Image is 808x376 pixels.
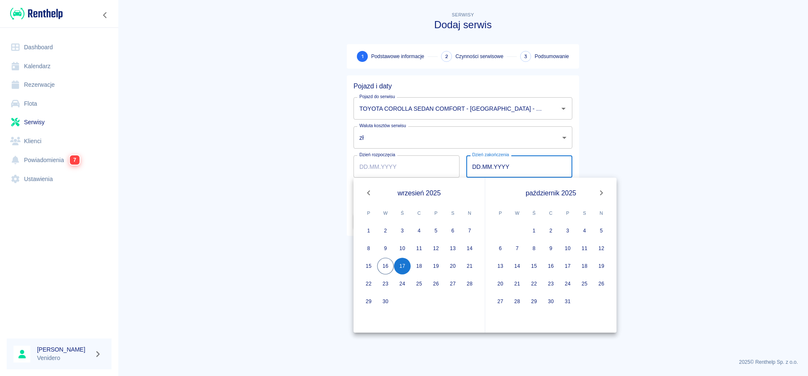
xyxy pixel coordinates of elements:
button: 19 [428,258,444,275]
button: 21 [461,258,478,275]
a: Dashboard [7,38,112,57]
span: poniedziałek [493,205,508,221]
button: 6 [444,222,461,239]
span: czwartek [412,205,427,221]
button: 21 [509,275,526,292]
button: 11 [576,240,593,257]
button: 31 [559,293,576,310]
span: wtorek [510,205,525,221]
button: 25 [411,275,428,292]
button: 29 [360,293,377,310]
button: 7 [509,240,526,257]
span: Podsumowanie [534,53,569,60]
span: październik 2025 [526,188,576,198]
h5: Pojazd i daty [353,82,572,91]
input: DD.MM.YYYY [353,155,460,178]
p: Venidero [37,354,91,363]
button: 30 [542,293,559,310]
button: 9 [542,240,559,257]
a: Powiadomienia7 [7,150,112,170]
button: 23 [377,275,394,292]
a: Serwisy [7,113,112,132]
button: 17 [559,258,576,275]
label: Pojazd do serwisu [359,93,395,100]
button: 23 [542,275,559,292]
button: 16 [377,258,394,275]
button: 2 [542,222,559,239]
button: 16 [542,258,559,275]
input: DD.MM.YYYY [466,155,572,178]
a: Klienci [7,132,112,151]
button: Previous month [360,184,377,201]
button: 27 [492,293,509,310]
button: 2 [377,222,394,239]
button: 28 [509,293,526,310]
h3: Dodaj serwis [347,19,579,31]
button: 28 [461,275,478,292]
button: 15 [526,258,542,275]
span: środa [526,205,542,221]
a: Ustawienia [7,170,112,189]
button: 13 [444,240,461,257]
span: piątek [560,205,575,221]
button: 6 [492,240,509,257]
button: 18 [411,258,428,275]
button: Next month [593,184,610,201]
button: 12 [593,240,610,257]
button: 25 [576,275,593,292]
span: poniedziałek [361,205,376,221]
button: 29 [526,293,542,310]
button: 18 [576,258,593,275]
button: 19 [593,258,610,275]
span: Czynności serwisowe [455,53,503,60]
span: Podstawowe informacje [371,53,424,60]
button: 13 [492,258,509,275]
button: 17 [394,258,411,275]
span: niedziela [462,205,477,221]
span: 2 [445,52,448,61]
a: Renthelp logo [7,7,63,21]
button: 8 [360,240,377,257]
button: 20 [492,275,509,292]
button: 26 [428,275,444,292]
button: 10 [394,240,411,257]
button: 15 [360,258,377,275]
a: Flota [7,94,112,113]
button: 14 [509,258,526,275]
button: 14 [461,240,478,257]
button: 5 [593,222,610,239]
button: 4 [576,222,593,239]
label: Waluta kosztów serwisu [359,123,406,129]
button: 5 [428,222,444,239]
button: 11 [411,240,428,257]
span: wtorek [378,205,393,221]
span: piątek [428,205,444,221]
span: środa [395,205,410,221]
span: sobota [445,205,460,221]
button: 22 [360,275,377,292]
button: Zwiń nawigację [99,10,112,21]
label: Dzień zakończenia [472,152,509,158]
label: Dzień rozpoczęcia [359,152,395,158]
button: 9 [377,240,394,257]
button: 22 [526,275,542,292]
button: 27 [444,275,461,292]
span: Serwisy [452,12,474,17]
span: niedziela [594,205,609,221]
button: 7 [461,222,478,239]
p: 2025 © Renthelp Sp. z o.o. [128,358,798,366]
button: 30 [377,293,394,310]
button: 1 [360,222,377,239]
button: 20 [444,258,461,275]
span: 7 [70,155,80,165]
a: Kalendarz [7,57,112,76]
span: 3 [524,52,527,61]
button: 24 [559,275,576,292]
span: wrzesień 2025 [398,188,441,198]
a: Rezerwacje [7,75,112,94]
span: sobota [577,205,592,221]
button: 4 [411,222,428,239]
button: 26 [593,275,610,292]
button: 3 [394,222,411,239]
button: 10 [559,240,576,257]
